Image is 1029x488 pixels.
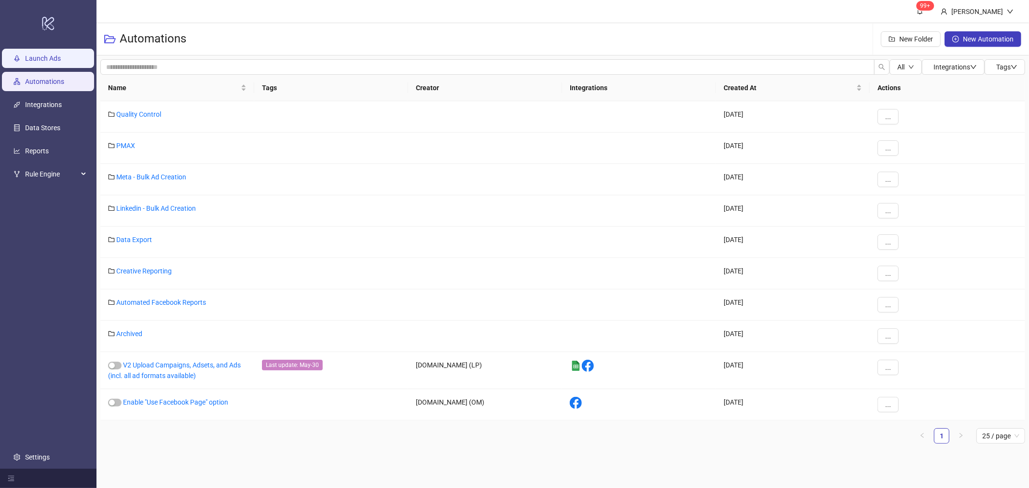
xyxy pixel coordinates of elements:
span: 25 / page [982,429,1019,443]
button: ... [878,140,899,156]
span: right [958,433,964,438]
a: Data Export [116,236,152,244]
a: V2 Upload Campaigns, Adsets, and Ads (incl. all ad formats available) [108,361,241,380]
a: Archived [116,330,142,338]
h3: Automations [120,31,186,47]
div: [PERSON_NAME] [947,6,1007,17]
th: Tags [254,75,408,101]
span: left [919,433,925,438]
li: 1 [934,428,949,444]
span: ... [885,207,891,215]
span: fork [14,171,20,177]
a: Automations [25,78,64,85]
button: ... [878,360,899,375]
a: Settings [25,453,50,461]
a: Quality Control [116,110,161,118]
div: [DOMAIN_NAME] (LP) [408,352,562,389]
li: Next Page [953,428,969,444]
button: ... [878,397,899,412]
span: Last update: May-30 [262,360,323,370]
span: ... [885,301,891,309]
a: Creative Reporting [116,267,172,275]
a: Launch Ads [25,54,61,62]
span: New Automation [963,35,1014,43]
div: [DOMAIN_NAME] (OM) [408,389,562,420]
span: folder-add [889,36,895,42]
div: [DATE] [716,352,870,389]
span: Name [108,82,239,93]
span: Tags [996,63,1017,71]
span: user [941,8,947,15]
span: plus-circle [952,36,959,42]
th: Creator [408,75,562,101]
th: Name [100,75,254,101]
div: [DATE] [716,195,870,227]
th: Actions [870,75,1025,101]
span: ... [885,238,891,246]
span: ... [885,176,891,183]
span: search [878,64,885,70]
div: [DATE] [716,321,870,352]
div: [DATE] [716,101,870,133]
span: folder [108,330,115,337]
span: folder [108,236,115,243]
button: Integrationsdown [922,59,985,75]
span: ... [885,401,891,408]
button: ... [878,266,899,281]
span: down [970,64,977,70]
div: [DATE] [716,164,870,195]
a: Integrations [25,101,62,108]
th: Created At [716,75,870,101]
sup: 141 [917,1,934,11]
span: folder [108,111,115,118]
span: bell [917,8,923,14]
span: ... [885,144,891,152]
div: Page Size [976,428,1025,444]
button: Tagsdown [985,59,1025,75]
a: Data Stores [25,124,60,132]
button: ... [878,203,899,218]
span: menu-fold [8,475,14,482]
a: 1 [934,429,949,443]
a: PMAX [116,142,135,149]
a: Reports [25,147,49,155]
a: Enable "Use Facebook Page" option [123,398,228,406]
div: [DATE] [716,289,870,321]
span: ... [885,270,891,277]
span: down [1007,8,1014,15]
span: All [897,63,905,71]
a: Meta - Bulk Ad Creation [116,173,186,181]
span: down [1011,64,1017,70]
span: Integrations [933,63,977,71]
a: Automated Facebook Reports [116,298,206,306]
span: folder-open [104,33,116,45]
button: left [915,428,930,444]
li: Previous Page [915,428,930,444]
span: New Folder [899,35,933,43]
button: New Automation [945,31,1021,47]
span: Rule Engine [25,164,78,184]
th: Integrations [562,75,716,101]
span: folder [108,142,115,149]
a: Linkedin - Bulk Ad Creation [116,204,196,212]
button: ... [878,172,899,187]
button: right [953,428,969,444]
span: folder [108,268,115,274]
button: ... [878,328,899,344]
span: down [908,64,914,70]
span: folder [108,299,115,306]
span: folder [108,174,115,180]
button: Alldown [890,59,922,75]
button: ... [878,109,899,124]
button: ... [878,297,899,312]
div: [DATE] [716,133,870,164]
button: New Folder [881,31,941,47]
div: [DATE] [716,389,870,420]
span: ... [885,332,891,340]
span: ... [885,364,891,371]
div: [DATE] [716,227,870,258]
span: Created At [724,82,854,93]
div: [DATE] [716,258,870,289]
span: ... [885,113,891,121]
span: folder [108,205,115,212]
